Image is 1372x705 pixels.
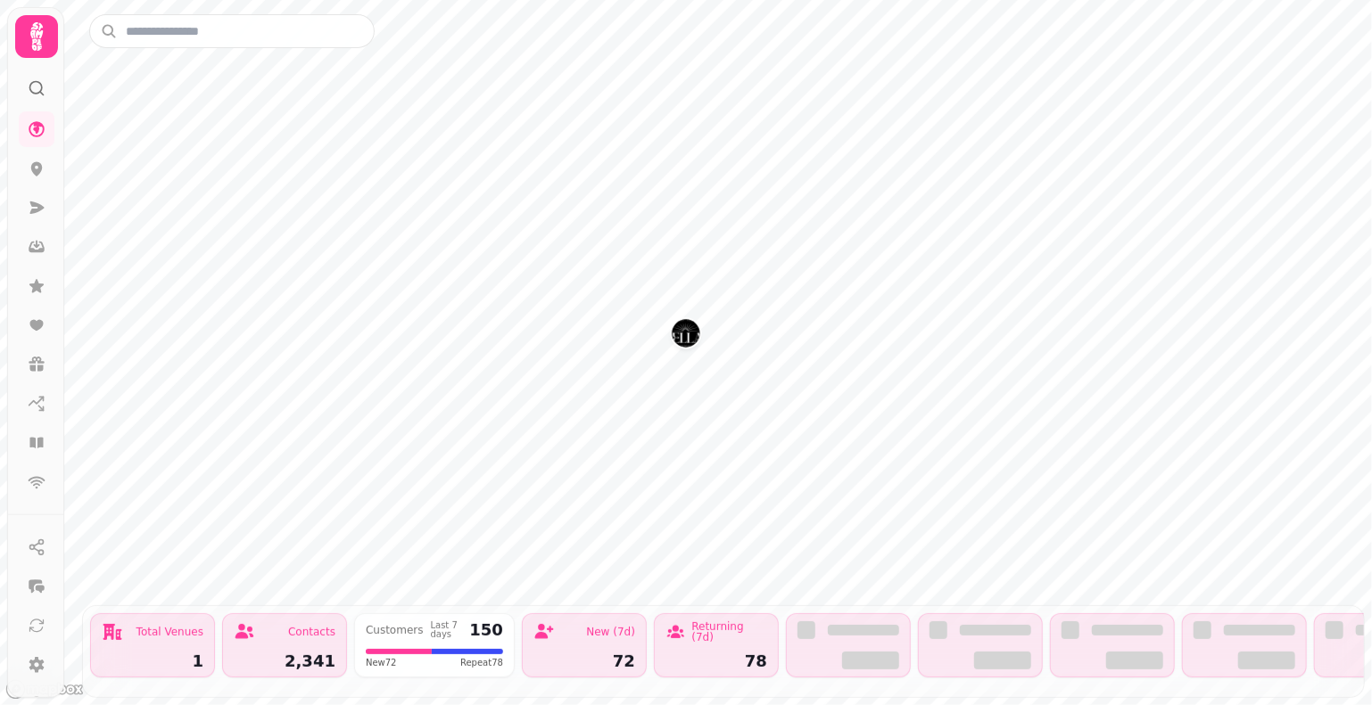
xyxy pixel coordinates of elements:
[672,319,700,348] button: Kellas Restaurant
[431,621,463,639] div: Last 7 days
[102,653,203,669] div: 1
[288,627,335,637] div: Contacts
[665,653,767,669] div: 78
[234,653,335,669] div: 2,341
[469,622,503,638] div: 150
[136,627,203,637] div: Total Venues
[672,319,700,353] div: Map marker
[366,656,397,669] span: New 72
[533,653,635,669] div: 72
[586,627,635,637] div: New (7d)
[5,679,84,700] a: Mapbox logo
[691,621,767,643] div: Returning (7d)
[366,625,424,635] div: Customers
[460,656,503,669] span: Repeat 78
